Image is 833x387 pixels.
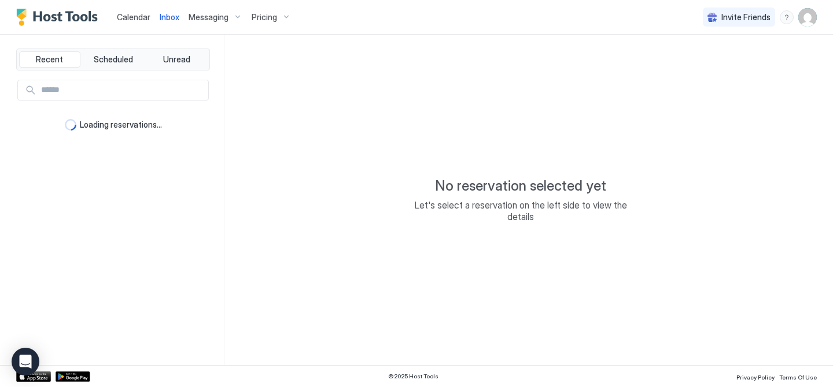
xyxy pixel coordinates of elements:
span: Messaging [189,12,228,23]
a: Terms Of Use [779,370,817,382]
span: © 2025 Host Tools [388,373,438,380]
span: Recent [36,54,63,65]
input: Input Field [36,80,208,100]
div: Open Intercom Messenger [12,348,39,375]
a: Privacy Policy [736,370,775,382]
a: Host Tools Logo [16,9,103,26]
span: Privacy Policy [736,374,775,381]
span: Let's select a reservation on the left side to view the details [405,199,636,222]
span: Calendar [117,12,150,22]
div: tab-group [16,49,210,70]
span: Invite Friends [721,12,771,23]
div: menu [780,10,794,24]
span: Unread [163,54,190,65]
a: Inbox [160,11,179,23]
span: Terms Of Use [779,374,817,381]
span: Pricing [252,12,277,23]
div: loading [65,119,76,131]
span: Loading reservations... [80,120,162,130]
span: No reservation selected yet [435,177,606,195]
button: Unread [146,51,207,68]
a: Calendar [117,11,150,23]
div: User profile [798,8,817,27]
a: App Store [16,371,51,382]
a: Google Play Store [56,371,90,382]
button: Scheduled [83,51,144,68]
button: Recent [19,51,80,68]
span: Scheduled [94,54,133,65]
span: Inbox [160,12,179,22]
